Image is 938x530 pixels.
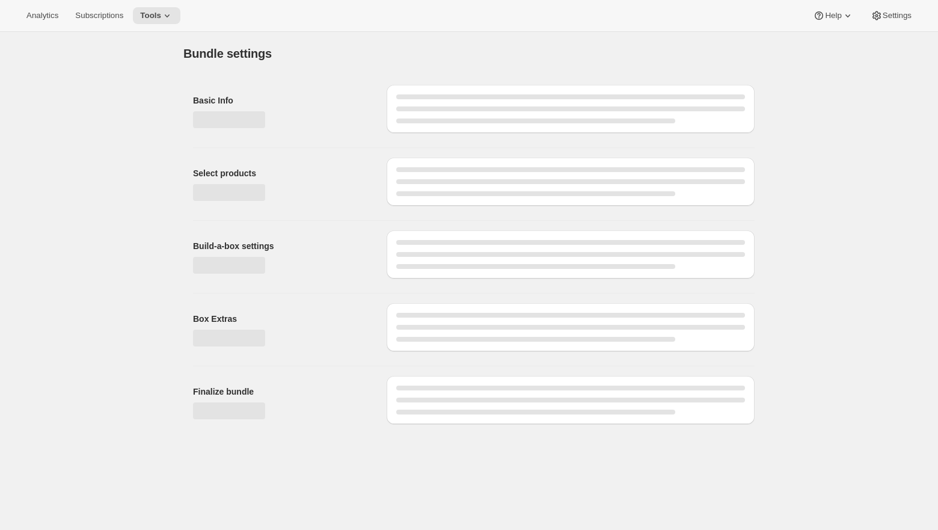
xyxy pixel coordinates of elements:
[825,11,841,20] span: Help
[26,11,58,20] span: Analytics
[75,11,123,20] span: Subscriptions
[863,7,919,24] button: Settings
[169,32,769,434] div: Page loading
[193,240,367,252] h2: Build-a-box settings
[140,11,161,20] span: Tools
[68,7,130,24] button: Subscriptions
[193,167,367,179] h2: Select products
[183,46,272,61] h1: Bundle settings
[806,7,860,24] button: Help
[133,7,180,24] button: Tools
[193,94,367,106] h2: Basic Info
[19,7,66,24] button: Analytics
[193,313,367,325] h2: Box Extras
[193,386,367,398] h2: Finalize bundle
[883,11,912,20] span: Settings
